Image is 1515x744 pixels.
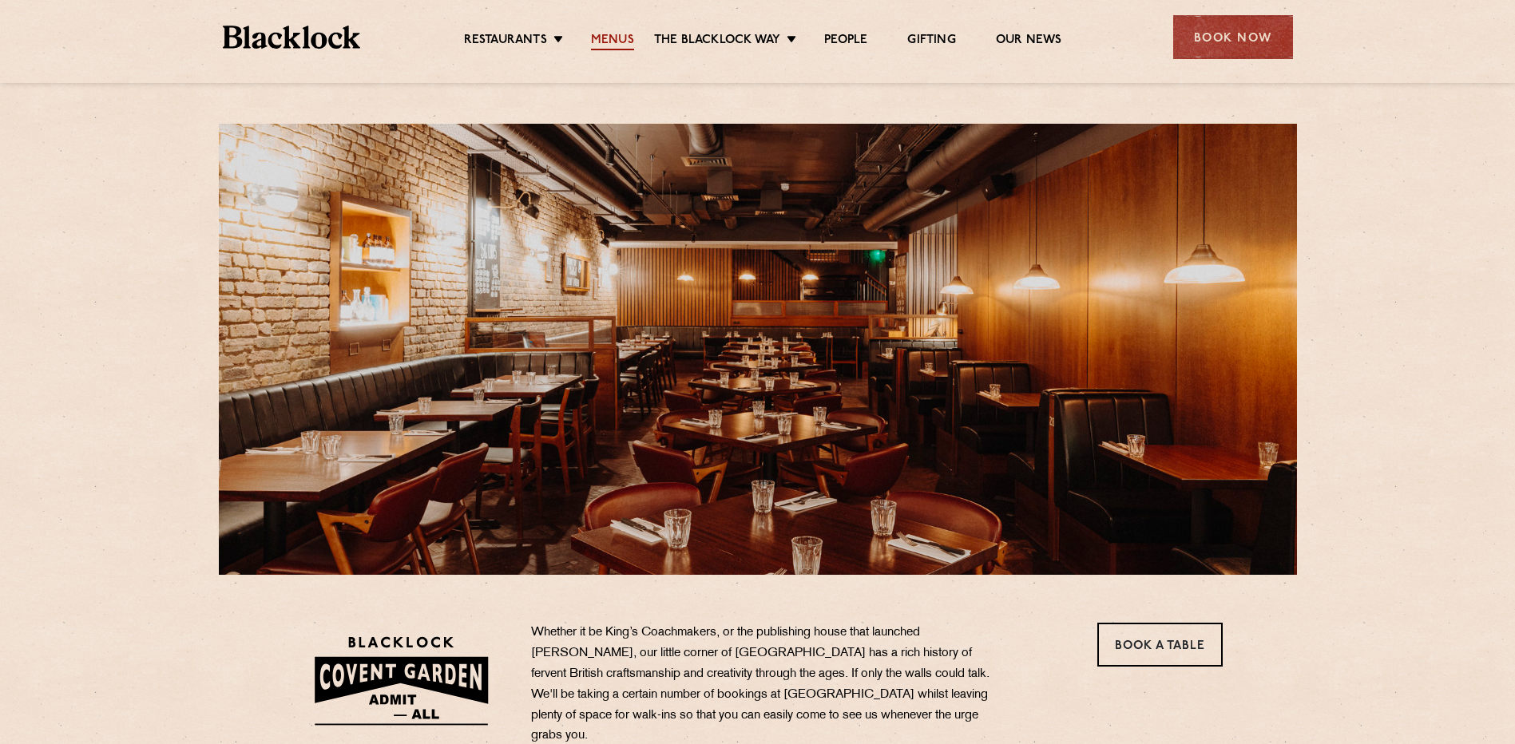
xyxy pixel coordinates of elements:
[996,33,1062,50] a: Our News
[654,33,780,50] a: The Blacklock Way
[1173,15,1293,59] div: Book Now
[223,26,361,49] img: BL_Textured_Logo-footer-cropped.svg
[591,33,634,50] a: Menus
[907,33,955,50] a: Gifting
[464,33,547,50] a: Restaurants
[1097,623,1223,667] a: Book a Table
[292,623,507,738] img: BLA_1470_CoventGarden_Website_Solid.svg
[824,33,867,50] a: People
